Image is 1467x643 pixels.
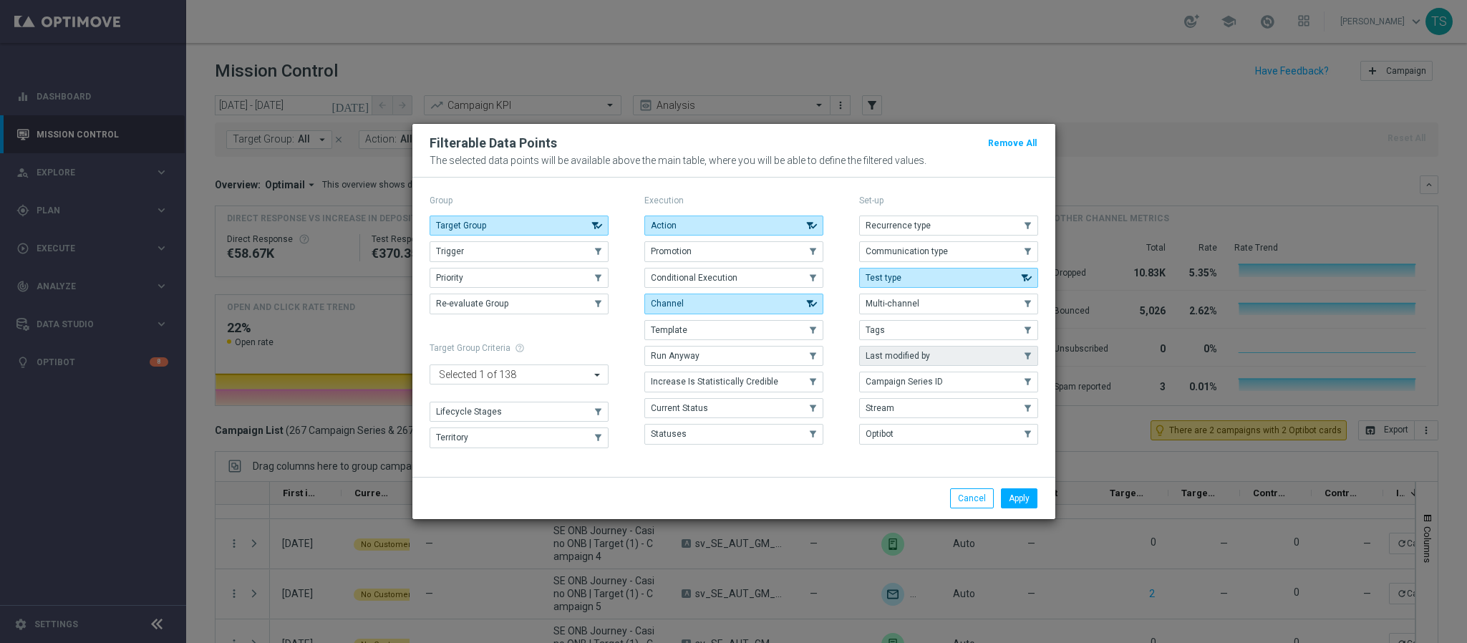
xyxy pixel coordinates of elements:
span: Stream [866,403,894,413]
button: Increase Is Statistically Credible [644,372,823,392]
button: Channel [644,294,823,314]
button: Test type [859,268,1038,288]
span: Increase Is Statistically Credible [651,377,778,387]
span: Selected 1 of 138 [435,368,520,381]
button: Action [644,216,823,236]
button: Re-evaluate Group [430,294,609,314]
button: Trigger [430,241,609,261]
button: Remove All [987,135,1038,151]
span: Recurrence type [866,221,931,231]
button: Multi-channel [859,294,1038,314]
button: Template [644,320,823,340]
button: Territory [430,427,609,448]
h1: Target Group Criteria [430,343,609,353]
span: Campaign Series ID [866,377,943,387]
button: Cancel [950,488,994,508]
span: Tags [866,325,885,335]
span: Multi-channel [866,299,919,309]
button: Conditional Execution [644,268,823,288]
button: Communication type [859,241,1038,261]
span: Statuses [651,429,687,439]
p: Group [430,195,609,206]
span: Target Group [436,221,486,231]
span: Re-evaluate Group [436,299,508,309]
span: Priority [436,273,463,283]
span: Trigger [436,246,464,256]
p: Execution [644,195,823,206]
button: Last modified by [859,346,1038,366]
span: Run Anyway [651,351,699,361]
span: help_outline [515,343,525,353]
h2: Filterable Data Points [430,135,557,152]
span: Lifecycle Stages [436,407,502,417]
button: Stream [859,398,1038,418]
span: Conditional Execution [651,273,737,283]
p: The selected data points will be available above the main table, where you will be able to define... [430,155,1038,166]
span: Promotion [651,246,692,256]
button: Priority [430,268,609,288]
span: Territory [436,432,468,443]
span: Communication type [866,246,948,256]
ng-select: Territory [430,364,609,385]
button: Optibot [859,424,1038,444]
button: Tags [859,320,1038,340]
button: Target Group [430,216,609,236]
button: Recurrence type [859,216,1038,236]
p: Set-up [859,195,1038,206]
button: Campaign Series ID [859,372,1038,392]
button: Promotion [644,241,823,261]
button: Run Anyway [644,346,823,366]
button: Lifecycle Stages [430,402,609,422]
span: Last modified by [866,351,930,361]
span: Test type [866,273,901,283]
button: Current Status [644,398,823,418]
span: Action [651,221,677,231]
span: Optibot [866,429,894,439]
span: Current Status [651,403,708,413]
span: Channel [651,299,684,309]
button: Statuses [644,424,823,444]
button: Apply [1001,488,1037,508]
span: Template [651,325,687,335]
